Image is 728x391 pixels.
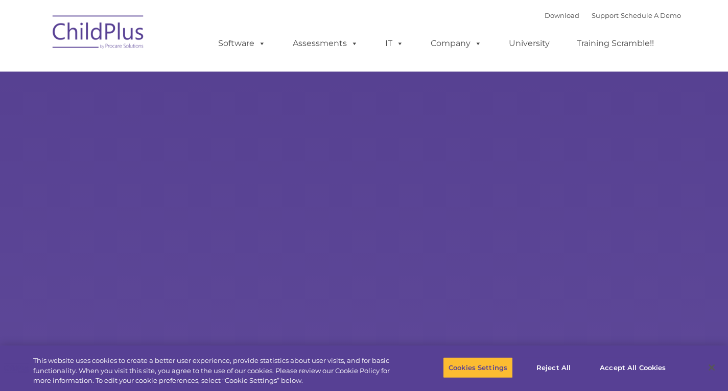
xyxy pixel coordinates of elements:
[499,33,560,54] a: University
[208,33,276,54] a: Software
[283,33,368,54] a: Assessments
[420,33,492,54] a: Company
[443,357,513,378] button: Cookies Settings
[375,33,414,54] a: IT
[621,11,681,19] a: Schedule A Demo
[592,11,619,19] a: Support
[33,356,401,386] div: This website uses cookies to create a better user experience, provide statistics about user visit...
[522,357,585,378] button: Reject All
[594,357,671,378] button: Accept All Cookies
[545,11,579,19] a: Download
[700,356,723,379] button: Close
[48,8,150,59] img: ChildPlus by Procare Solutions
[545,11,681,19] font: |
[567,33,664,54] a: Training Scramble!!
